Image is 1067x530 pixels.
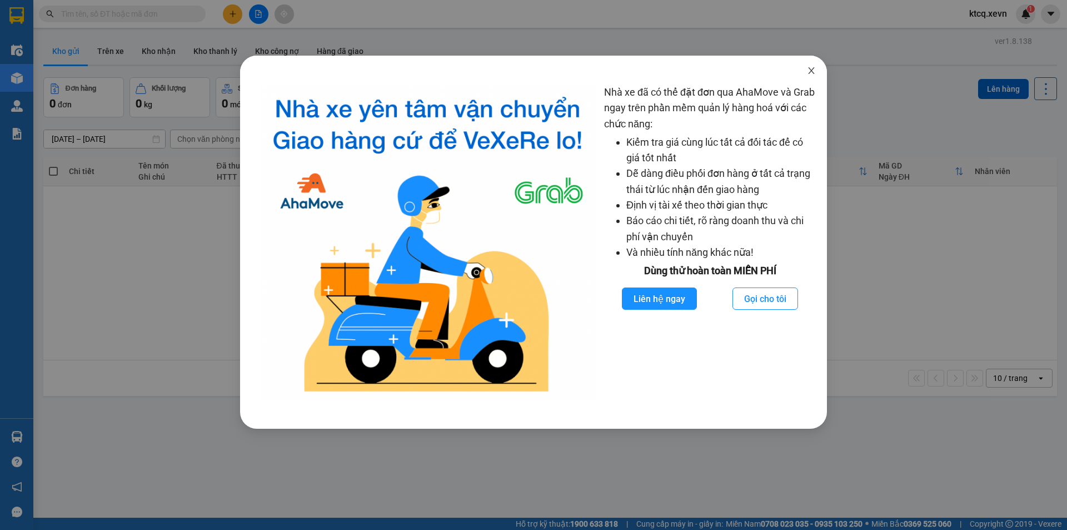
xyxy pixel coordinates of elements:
[744,292,786,306] span: Gọi cho tôi
[732,288,798,310] button: Gọi cho tôi
[626,245,816,260] li: Và nhiều tính năng khác nữa!
[604,263,816,279] div: Dùng thử hoàn toàn MIỄN PHÍ
[626,213,816,245] li: Báo cáo chi tiết, rõ ràng doanh thu và chi phí vận chuyển
[626,135,816,166] li: Kiểm tra giá cùng lúc tất cả đối tác để có giá tốt nhất
[626,197,816,213] li: Định vị tài xế theo thời gian thực
[622,288,697,310] button: Liên hệ ngay
[604,85,816,401] div: Nhà xe đã có thể đặt đơn qua AhaMove và Grab ngay trên phần mềm quản lý hàng hoá với các chức năng:
[626,166,816,197] li: Dễ dàng điều phối đơn hàng ở tất cả trạng thái từ lúc nhận đến giao hàng
[796,56,827,87] button: Close
[260,85,595,401] img: logo
[634,292,685,306] span: Liên hệ ngay
[807,66,816,75] span: close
